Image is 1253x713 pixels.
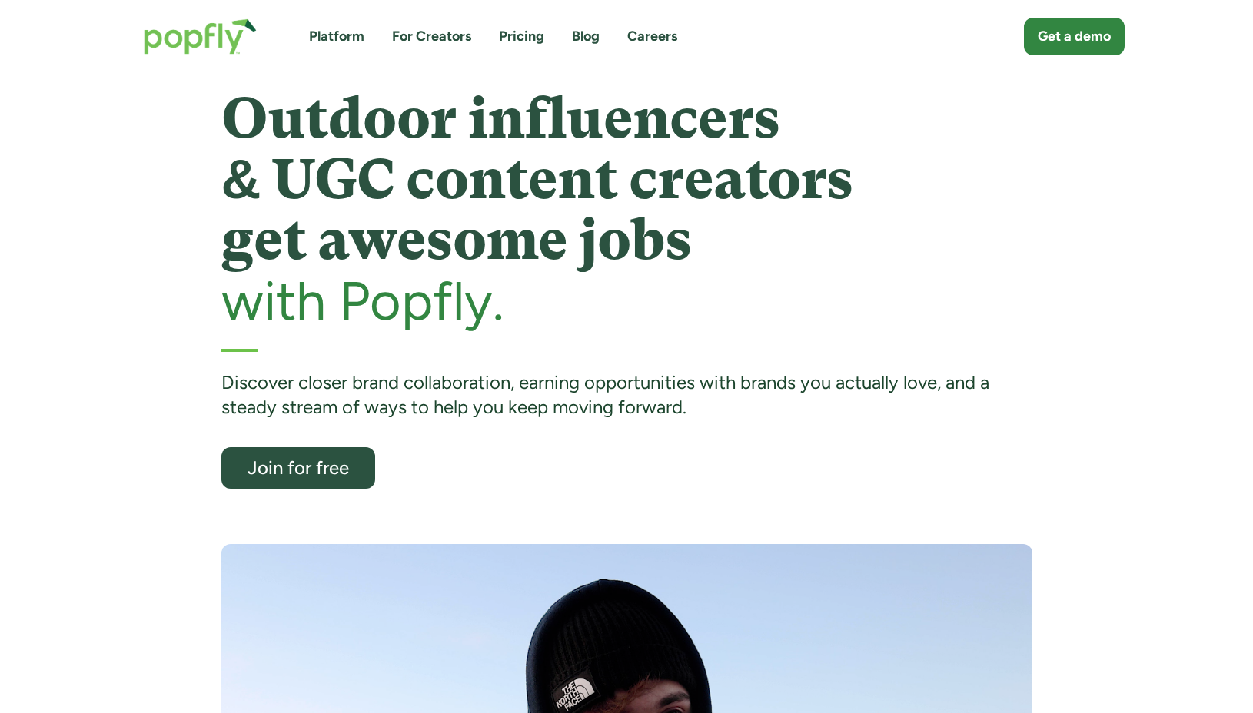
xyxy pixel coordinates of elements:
[1038,27,1111,46] div: Get a demo
[392,27,471,46] a: For Creators
[128,3,272,70] a: home
[499,27,544,46] a: Pricing
[235,458,361,477] div: Join for free
[1024,18,1125,55] a: Get a demo
[627,27,677,46] a: Careers
[221,88,1032,271] h1: Outdoor influencers & UGC content creators get awesome jobs
[221,370,1032,420] div: Discover closer brand collaboration, earning opportunities with brands you actually love, and a s...
[221,271,1032,330] h2: with Popfly.
[572,27,600,46] a: Blog
[309,27,364,46] a: Platform
[221,447,375,489] a: Join for free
